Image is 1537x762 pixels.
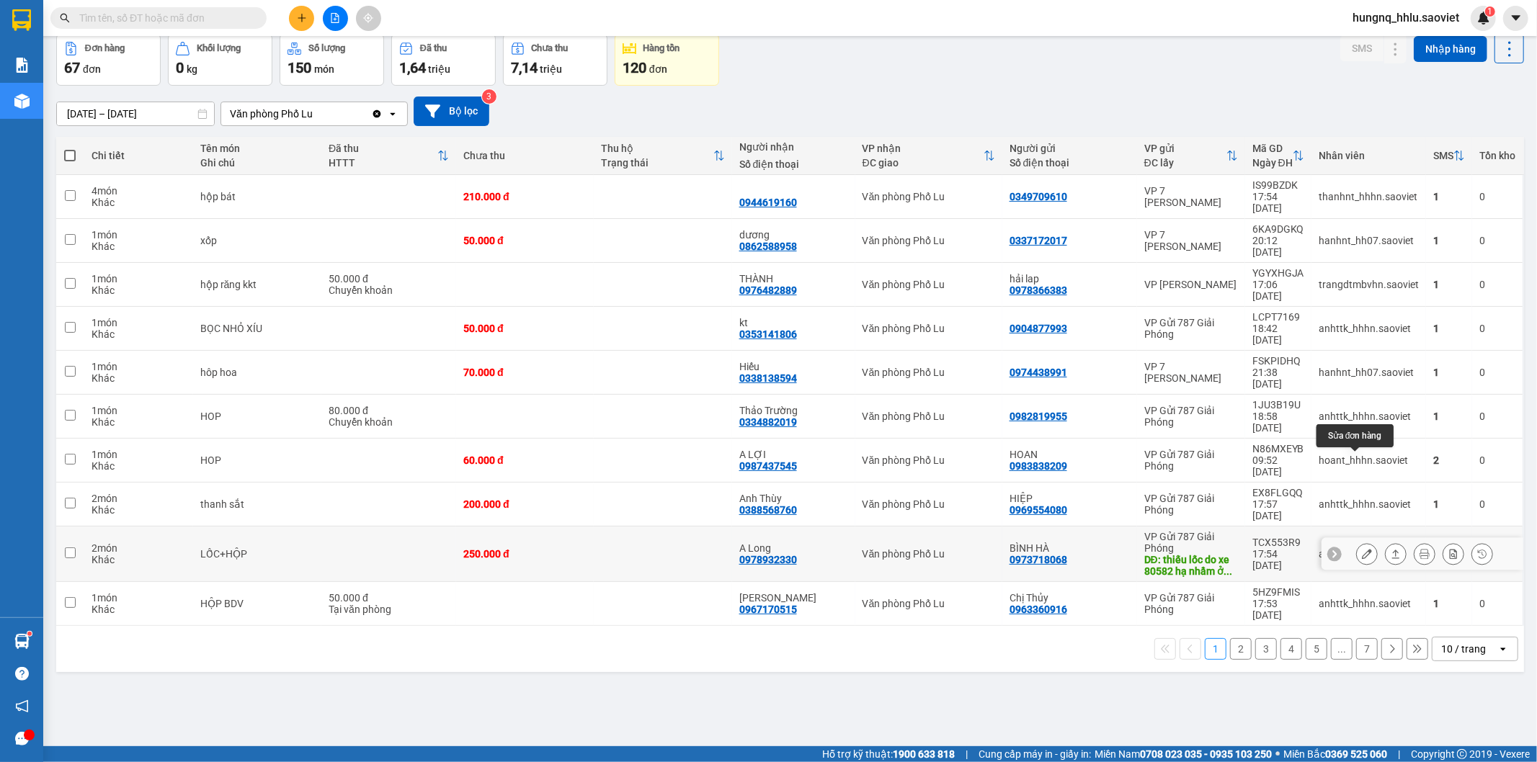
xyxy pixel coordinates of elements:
[314,63,334,75] span: món
[200,157,315,169] div: Ghi chú
[1252,157,1293,169] div: Ngày ĐH
[27,632,32,636] sup: 1
[1252,143,1293,154] div: Mã GD
[1283,746,1387,762] span: Miền Bắc
[1144,554,1238,577] div: DĐ: thiếu lốc do xe 80582 hạ nhầm ở bảo hà, vp lu nhập nhầm
[601,143,713,154] div: Thu hộ
[92,372,186,384] div: Khác
[739,197,797,208] div: 0944619160
[289,6,314,31] button: plus
[330,13,340,23] span: file-add
[863,411,995,422] div: Văn phòng Phố Lu
[1317,424,1394,447] div: Sửa đơn hàng
[1252,537,1304,548] div: TCX553R9
[15,732,29,745] span: message
[1252,411,1304,434] div: 18:58 [DATE]
[863,498,995,510] div: Văn phòng Phố Lu
[649,63,667,75] span: đơn
[1306,638,1327,660] button: 5
[463,191,587,202] div: 210.000 đ
[594,137,731,175] th: Toggle SortBy
[1433,150,1453,161] div: SMS
[1205,638,1226,660] button: 1
[15,699,29,713] span: notification
[739,241,797,252] div: 0862588958
[1319,367,1419,378] div: hanhnt_hh07.saoviet
[79,10,249,26] input: Tìm tên, số ĐT hoặc mã đơn
[83,63,101,75] span: đơn
[1144,592,1238,615] div: VP Gửi 787 Giải Phóng
[200,323,315,334] div: BỌC NHỎ XÍU
[1255,638,1277,660] button: 3
[1252,235,1304,258] div: 20:12 [DATE]
[739,416,797,428] div: 0334882019
[1144,405,1238,428] div: VP Gửi 787 Giải Phóng
[1010,604,1067,615] div: 0963360916
[463,323,587,334] div: 50.000 đ
[1319,498,1419,510] div: anhttk_hhhn.saoviet
[288,59,311,76] span: 150
[1441,642,1486,656] div: 10 / trang
[1137,137,1245,175] th: Toggle SortBy
[1010,449,1130,460] div: HOAN
[1356,543,1378,565] div: Sửa đơn hàng
[14,94,30,109] img: warehouse-icon
[1230,638,1252,660] button: 2
[1010,554,1067,565] div: 0973718068
[863,367,995,378] div: Văn phòng Phố Lu
[739,141,848,153] div: Người nhận
[92,229,186,241] div: 1 món
[739,504,797,516] div: 0388568760
[739,604,797,615] div: 0967170515
[92,449,186,460] div: 1 món
[463,548,587,560] div: 250.000 đ
[1503,6,1528,31] button: caret-down
[863,235,995,246] div: Văn phòng Phố Lu
[1144,185,1238,208] div: VP 7 [PERSON_NAME]
[329,405,449,416] div: 80.000 đ
[863,143,984,154] div: VP nhận
[1252,598,1304,621] div: 17:53 [DATE]
[739,229,848,241] div: dương
[329,604,449,615] div: Tại văn phòng
[1010,284,1067,296] div: 0978366383
[1144,449,1238,472] div: VP Gửi 787 Giải Phóng
[1144,157,1226,169] div: ĐC lấy
[1144,531,1238,554] div: VP Gửi 787 Giải Phóng
[739,542,848,554] div: A Long
[1414,36,1487,62] button: Nhập hàng
[420,43,447,53] div: Đã thu
[200,191,315,202] div: hộp bát
[1144,317,1238,340] div: VP Gửi 787 Giải Phóng
[200,143,315,154] div: Tên món
[1252,586,1304,598] div: 5HZ9FMIS
[1325,748,1387,760] strong: 0369 525 060
[14,634,30,649] img: warehouse-icon
[1252,548,1304,571] div: 17:54 [DATE]
[92,361,186,372] div: 1 món
[428,63,450,75] span: triệu
[56,34,161,86] button: Đơn hàng67đơn
[200,598,315,609] div: HỘP BDV
[399,59,426,76] span: 1,64
[321,137,456,175] th: Toggle SortBy
[1144,279,1238,290] div: VP [PERSON_NAME]
[64,59,80,76] span: 67
[329,273,449,284] div: 50.000 đ
[1140,748,1272,760] strong: 0708 023 035 - 0935 103 250
[615,34,719,86] button: Hàng tồn120đơn
[314,107,316,121] input: Selected Văn phòng Phố Lu.
[200,367,315,378] div: hôp hoa
[200,498,315,510] div: thanh sắt
[363,13,373,23] span: aim
[863,598,995,609] div: Văn phòng Phố Lu
[1319,548,1419,560] div: anhttk_hhhn.saoviet
[1252,267,1304,279] div: YGYXHGJA
[1144,361,1238,384] div: VP 7 [PERSON_NAME]
[371,108,383,120] svg: Clear value
[92,273,186,284] div: 1 món
[200,454,315,466] div: HOP
[1319,598,1419,609] div: anhttk_hhhn.saoviet
[1252,323,1304,346] div: 18:42 [DATE]
[92,604,186,615] div: Khác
